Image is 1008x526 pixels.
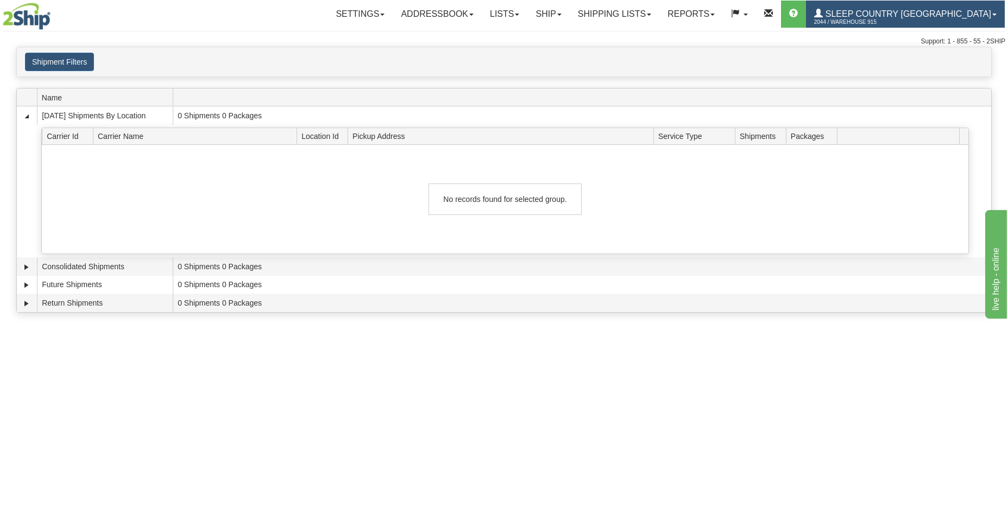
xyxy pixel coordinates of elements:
[37,294,173,312] td: Return Shipments
[740,128,786,144] span: Shipments
[47,128,93,144] span: Carrier Id
[429,183,582,215] div: No records found for selected group.
[3,3,51,30] img: logo2044.jpg
[791,128,837,144] span: Packages
[173,294,991,312] td: 0 Shipments 0 Packages
[37,276,173,294] td: Future Shipments
[482,1,527,28] a: Lists
[21,280,32,290] a: Expand
[823,9,991,18] span: Sleep Country [GEOGRAPHIC_DATA]
[814,17,896,28] span: 2044 / Warehouse 915
[327,1,393,28] a: Settings
[21,298,32,309] a: Expand
[658,128,735,144] span: Service Type
[983,207,1007,318] iframe: chat widget
[37,257,173,276] td: Consolidated Shipments
[3,37,1005,46] div: Support: 1 - 855 - 55 - 2SHIP
[21,262,32,272] a: Expand
[659,1,723,28] a: Reports
[173,106,991,125] td: 0 Shipments 0 Packages
[806,1,1005,28] a: Sleep Country [GEOGRAPHIC_DATA] 2044 / Warehouse 915
[21,111,32,122] a: Collapse
[173,276,991,294] td: 0 Shipments 0 Packages
[393,1,482,28] a: Addressbook
[352,128,653,144] span: Pickup Address
[301,128,348,144] span: Location Id
[42,89,173,106] span: Name
[25,53,94,71] button: Shipment Filters
[37,106,173,125] td: [DATE] Shipments By Location
[173,257,991,276] td: 0 Shipments 0 Packages
[570,1,659,28] a: Shipping lists
[527,1,569,28] a: Ship
[8,7,100,20] div: live help - online
[98,128,297,144] span: Carrier Name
